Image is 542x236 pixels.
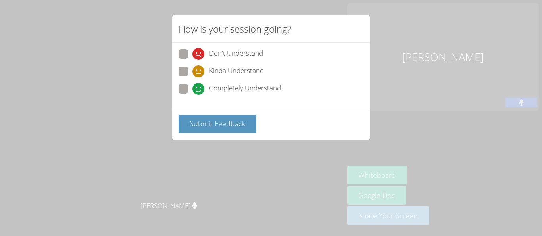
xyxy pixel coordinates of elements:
[179,22,291,36] h2: How is your session going?
[209,65,264,77] span: Kinda Understand
[179,115,256,133] button: Submit Feedback
[209,83,281,95] span: Completely Understand
[209,48,263,60] span: Don't Understand
[190,119,245,128] span: Submit Feedback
